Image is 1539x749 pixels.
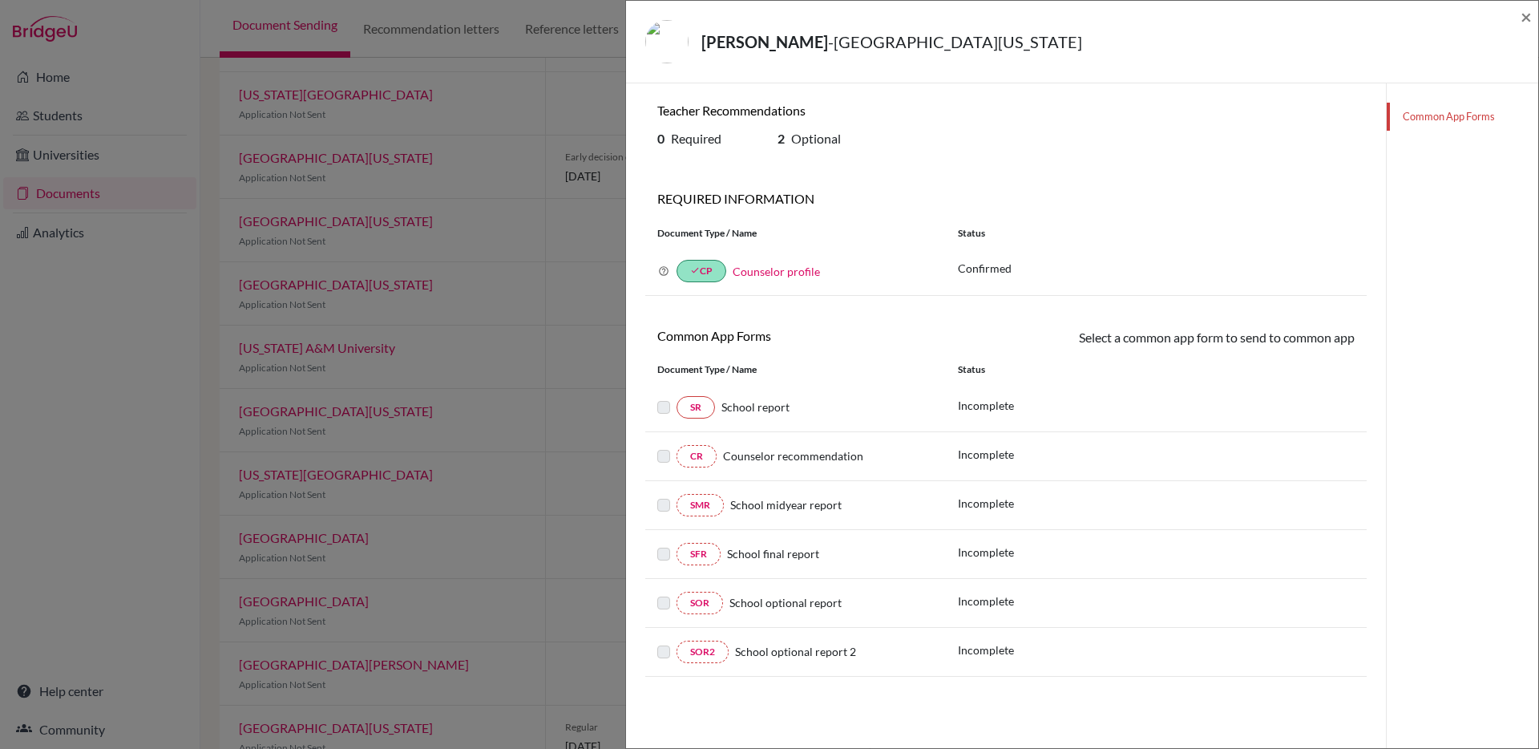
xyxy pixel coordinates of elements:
div: Document Type / Name [645,362,946,377]
a: SFR [677,543,721,565]
a: SMR [677,494,724,516]
i: done [690,265,700,275]
a: Common App Forms [1387,103,1538,131]
span: School midyear report [730,498,842,512]
span: School optional report [729,596,842,609]
b: 0 [657,131,664,146]
span: Optional [791,131,841,146]
span: × [1521,5,1532,28]
p: Incomplete [958,495,1014,512]
strong: [PERSON_NAME] [701,32,828,51]
p: Confirmed [958,260,1355,277]
a: SOR [677,592,723,614]
div: Status [946,226,1367,241]
p: Incomplete [958,446,1014,463]
p: Incomplete [958,397,1014,414]
h6: REQUIRED INFORMATION [645,191,1367,206]
b: 2 [778,131,785,146]
p: Incomplete [958,593,1014,609]
div: Select a common app form to send to common app [1006,328,1367,350]
span: School report [721,400,790,414]
h6: Teacher Recommendations [657,103,994,118]
span: - [GEOGRAPHIC_DATA][US_STATE] [828,32,1082,51]
span: Required [671,131,721,146]
button: Close [1521,7,1532,26]
span: Counselor recommendation [723,449,863,463]
div: Document Type / Name [645,226,946,241]
span: School final report [727,547,819,561]
a: SOR2 [677,641,729,663]
a: SR [677,396,715,419]
span: School optional report 2 [735,645,856,658]
div: Status [946,362,1367,377]
a: Counselor profile [733,265,820,278]
p: Incomplete [958,544,1014,561]
a: doneCP [677,260,726,282]
p: Incomplete [958,642,1014,658]
a: CR [677,445,717,468]
h6: Common App Forms [657,328,994,343]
